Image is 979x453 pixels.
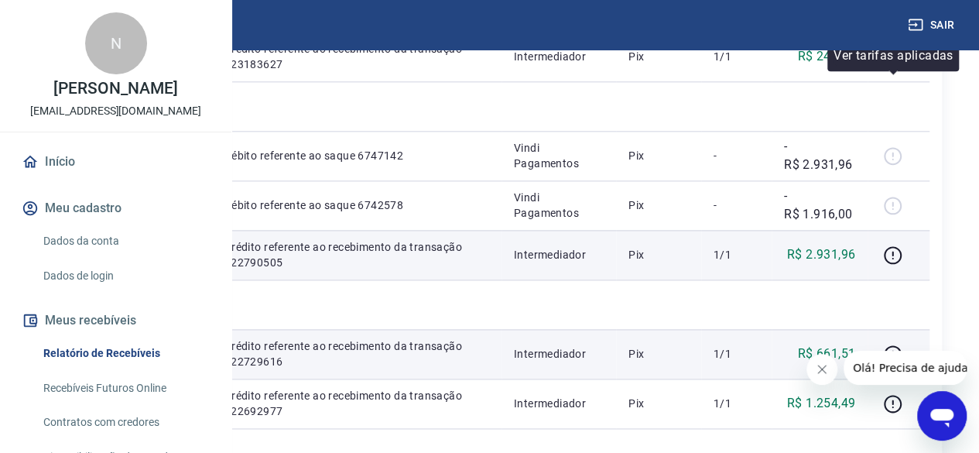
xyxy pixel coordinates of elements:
p: Ver tarifas aplicadas [834,46,953,65]
p: -R$ 1.916,00 [784,187,855,224]
p: Vindi Pagamentos [514,140,604,171]
p: 1/1 [714,396,759,411]
div: N [85,12,147,74]
p: Crédito referente ao recebimento da transação 223183627 [224,41,489,72]
p: Pix [628,396,689,411]
p: R$ 661,51 [798,345,856,363]
p: [PERSON_NAME] [53,81,177,97]
p: - [714,148,759,163]
button: Sair [905,11,960,39]
iframe: Fechar mensagem [806,354,837,385]
p: 1/1 [714,247,759,263]
p: R$ 249,58 [798,47,856,66]
a: Relatório de Recebíveis [37,338,213,369]
span: Olá! Precisa de ajuda? [9,11,130,23]
a: Dados de login [37,260,213,292]
p: Pix [628,247,689,263]
p: Crédito referente ao recebimento da transação 222790505 [224,239,489,270]
p: Intermediador [514,346,604,362]
p: Pix [628,197,689,213]
p: Pix [628,148,689,163]
iframe: Mensagem da empresa [844,351,967,385]
p: Pix [628,346,689,362]
a: Início [19,145,213,179]
button: Meus recebíveis [19,304,213,338]
p: R$ 1.254,49 [787,394,855,413]
p: [EMAIL_ADDRESS][DOMAIN_NAME] [30,103,201,119]
p: Crédito referente ao recebimento da transação 222692977 [224,388,489,419]
iframe: Botão para abrir a janela de mensagens [917,391,967,441]
p: Débito referente ao saque 6747142 [224,148,489,163]
p: Vindi Pagamentos [514,190,604,221]
p: 1/1 [714,346,759,362]
p: Intermediador [514,49,604,64]
button: Meu cadastro [19,191,213,225]
p: Débito referente ao saque 6742578 [224,197,489,213]
p: 1/1 [714,49,759,64]
a: Recebíveis Futuros Online [37,372,213,404]
p: -R$ 2.931,96 [784,137,855,174]
p: Crédito referente ao recebimento da transação 222729616 [224,338,489,369]
p: Intermediador [514,247,604,263]
p: Intermediador [514,396,604,411]
a: Dados da conta [37,225,213,257]
p: - [714,197,759,213]
a: Contratos com credores [37,407,213,438]
p: Pix [628,49,689,64]
p: R$ 2.931,96 [787,245,855,264]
